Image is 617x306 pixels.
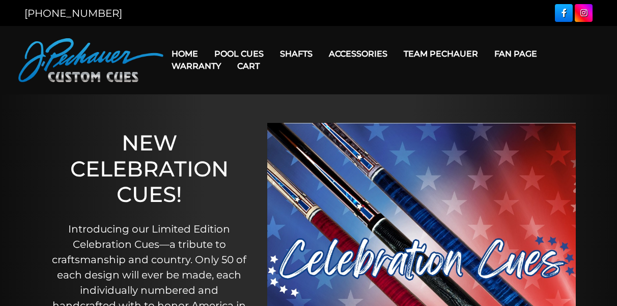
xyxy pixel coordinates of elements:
img: Pechauer Custom Cues [18,38,163,82]
a: Accessories [321,41,396,67]
a: Cart [229,53,268,79]
a: Shafts [272,41,321,67]
h1: NEW CELEBRATION CUES! [51,130,247,207]
a: Home [163,41,206,67]
a: Pool Cues [206,41,272,67]
a: [PHONE_NUMBER] [24,7,122,19]
a: Fan Page [486,41,545,67]
a: Team Pechauer [396,41,486,67]
a: Warranty [163,53,229,79]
